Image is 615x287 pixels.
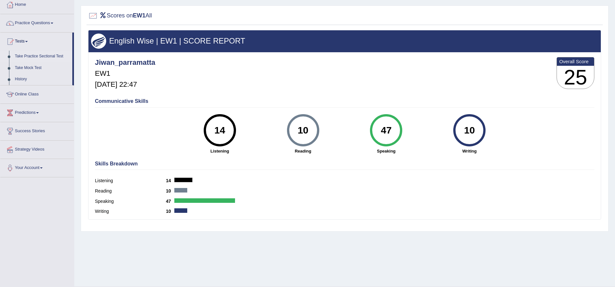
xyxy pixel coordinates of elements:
[95,70,155,77] h5: EW1
[181,148,258,154] strong: Listening
[91,37,598,45] h3: English Wise | EW1 | SCORE REPORT
[95,198,166,205] label: Speaking
[208,117,231,144] div: 14
[458,117,481,144] div: 10
[0,104,74,120] a: Predictions
[0,159,74,175] a: Your Account
[431,148,508,154] strong: Writing
[0,141,74,157] a: Strategy Videos
[374,117,398,144] div: 47
[95,177,166,184] label: Listening
[88,11,152,21] h2: Scores on All
[12,74,72,85] a: History
[166,178,174,183] b: 14
[12,62,72,74] a: Take Mock Test
[559,59,592,64] b: Overall Score
[95,81,155,88] h5: [DATE] 22:47
[0,14,74,30] a: Practice Questions
[0,85,74,102] a: Online Class
[0,122,74,138] a: Success Stories
[95,161,594,167] h4: Skills Breakdown
[95,188,166,194] label: Reading
[95,208,166,215] label: Writing
[91,34,106,49] img: wings.png
[265,148,342,154] strong: Reading
[166,188,174,193] b: 10
[133,12,146,19] b: EW1
[166,199,174,204] b: 47
[557,66,594,89] h3: 25
[95,59,155,66] h4: Jiwan_parramatta
[0,33,72,49] a: Tests
[291,117,315,144] div: 10
[12,51,72,62] a: Take Practice Sectional Test
[166,209,174,214] b: 10
[348,148,425,154] strong: Speaking
[95,98,594,104] h4: Communicative Skills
